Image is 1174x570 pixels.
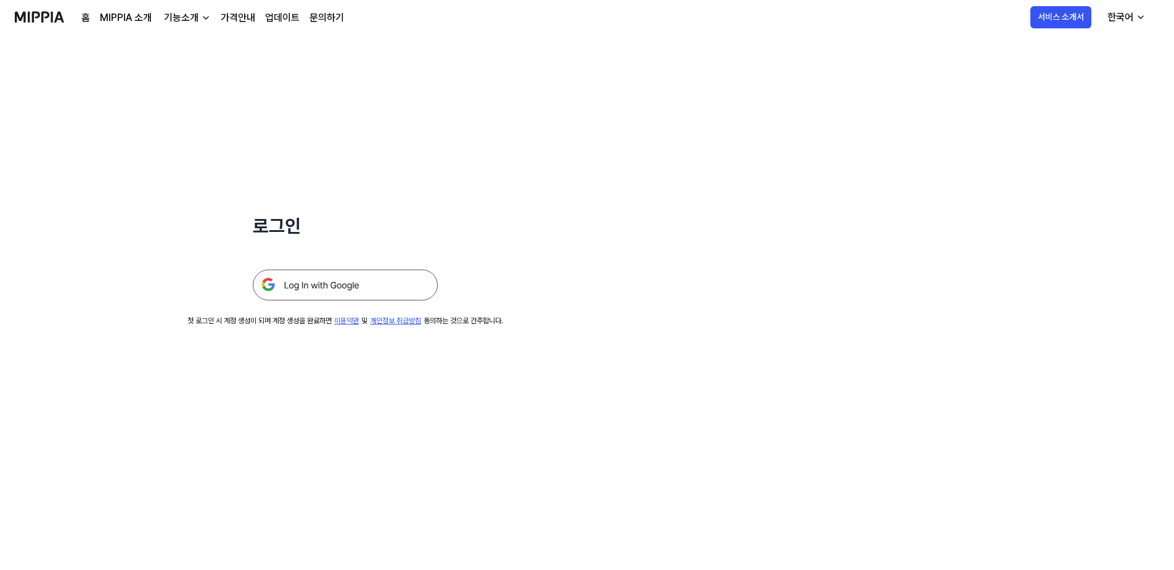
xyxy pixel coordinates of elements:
a: 개인정보 취급방침 [370,316,421,325]
button: 서비스 소개서 [1030,6,1091,28]
a: 이용약관 [334,316,359,325]
a: 업데이트 [265,10,300,25]
a: 홈 [81,10,90,25]
a: MIPPIA 소개 [100,10,152,25]
button: 기능소개 [162,10,211,25]
button: 한국어 [1098,5,1153,30]
a: 문의하기 [310,10,344,25]
img: down [201,13,211,23]
a: 가격안내 [221,10,255,25]
div: 기능소개 [162,10,201,25]
div: 첫 로그인 시 계정 생성이 되며 계정 생성을 완료하면 및 동의하는 것으로 간주합니다. [187,315,503,326]
h1: 로그인 [253,212,438,240]
img: 구글 로그인 버튼 [253,270,438,300]
div: 한국어 [1105,10,1136,25]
